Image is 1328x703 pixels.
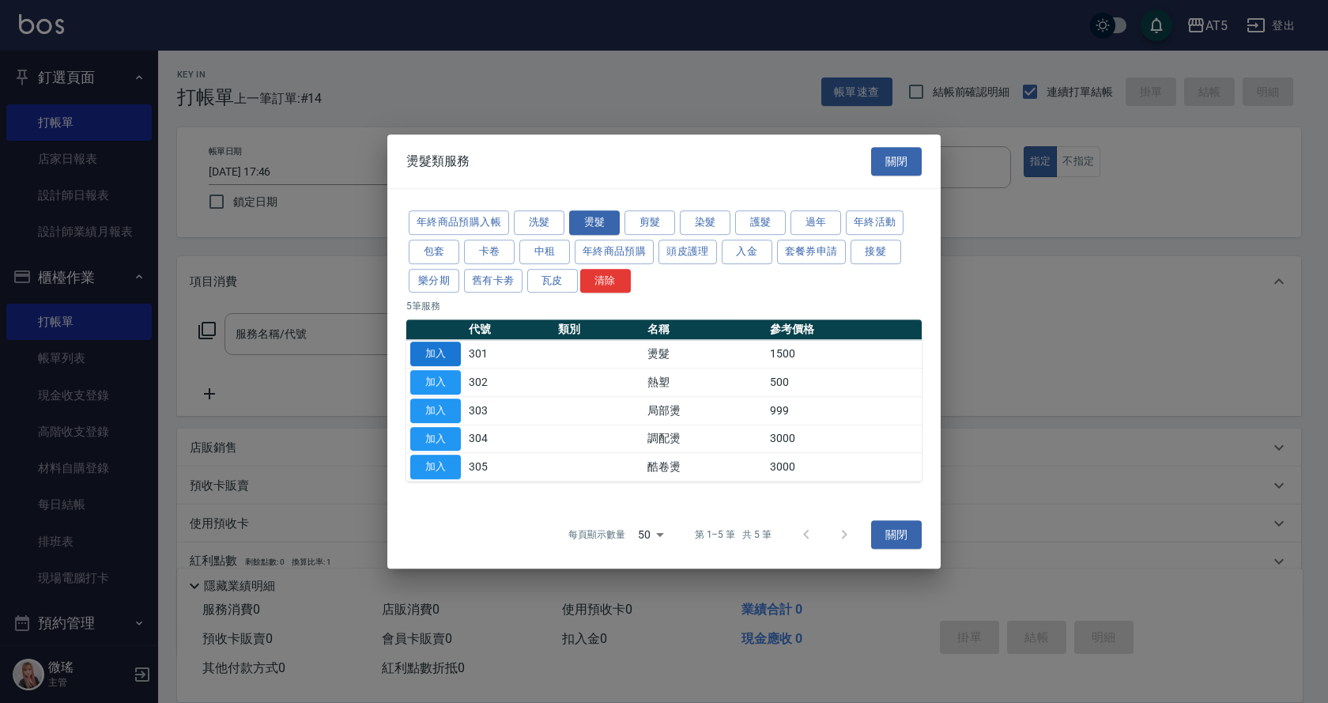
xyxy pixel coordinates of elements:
td: 1500 [766,340,922,369]
p: 5 筆服務 [406,299,922,313]
td: 305 [465,453,554,482]
button: 加入 [410,342,461,366]
div: 50 [632,513,670,556]
button: 年終活動 [846,210,904,235]
td: 301 [465,340,554,369]
button: 加入 [410,427,461,452]
button: 護髮 [735,210,786,235]
td: 調配燙 [643,425,766,453]
span: 燙髮類服務 [406,153,470,169]
button: 頭皮護理 [658,240,717,264]
th: 代號 [465,319,554,340]
button: 關閉 [871,147,922,176]
button: 洗髮 [514,210,564,235]
button: 關閉 [871,520,922,550]
td: 3000 [766,425,922,453]
th: 名稱 [643,319,766,340]
td: 3000 [766,453,922,482]
button: 套餐券申請 [777,240,846,264]
td: 302 [465,369,554,397]
td: 酷卷燙 [643,453,766,482]
td: 303 [465,396,554,425]
button: 加入 [410,399,461,423]
button: 接髮 [851,240,901,264]
td: 999 [766,396,922,425]
button: 年終商品預購 [575,240,654,264]
button: 樂分期 [409,269,459,293]
p: 第 1–5 筆 共 5 筆 [695,527,772,542]
th: 類別 [554,319,643,340]
button: 過年 [790,210,841,235]
p: 每頁顯示數量 [568,527,625,542]
td: 燙髮 [643,340,766,369]
button: 燙髮 [569,210,620,235]
button: 瓦皮 [527,269,578,293]
button: 舊有卡劵 [464,269,523,293]
button: 剪髮 [624,210,675,235]
td: 500 [766,369,922,397]
button: 包套 [409,240,459,264]
td: 304 [465,425,554,453]
td: 局部燙 [643,396,766,425]
button: 卡卷 [464,240,515,264]
button: 加入 [410,370,461,395]
button: 染髮 [680,210,730,235]
th: 參考價格 [766,319,922,340]
button: 清除 [580,269,631,293]
button: 中租 [519,240,570,264]
button: 加入 [410,455,461,479]
button: 年終商品預購入帳 [409,210,509,235]
td: 熱塑 [643,369,766,397]
button: 入金 [722,240,772,264]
